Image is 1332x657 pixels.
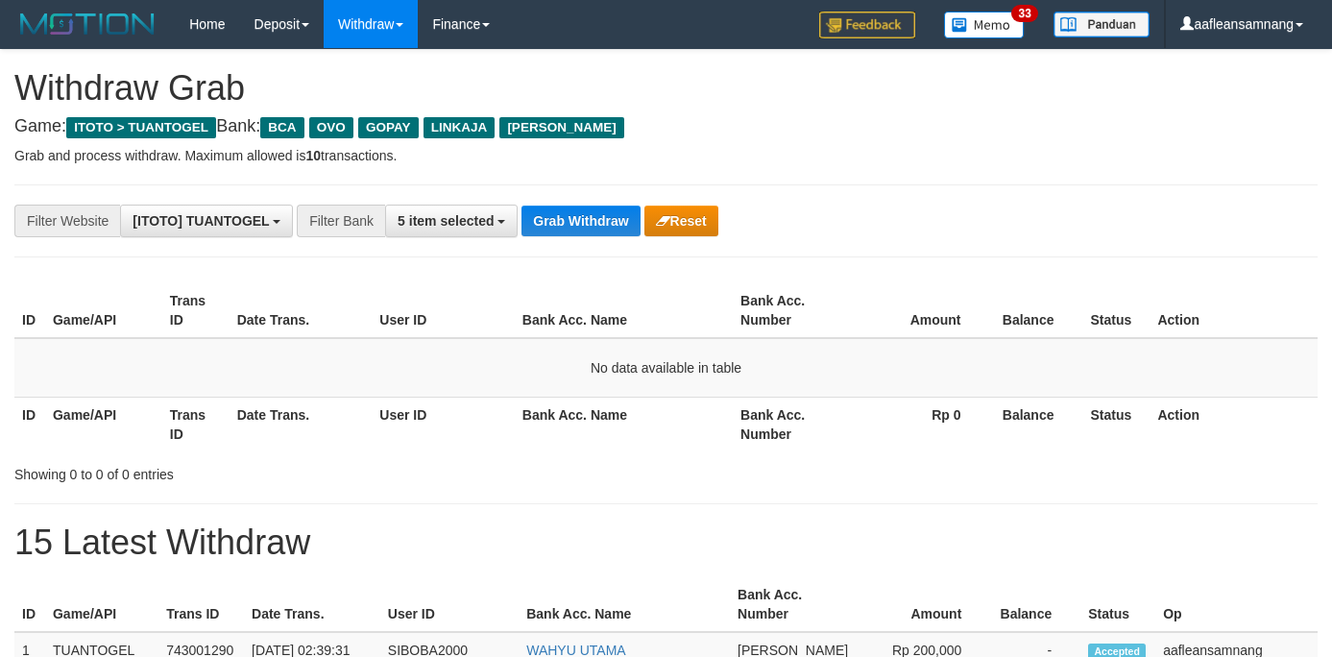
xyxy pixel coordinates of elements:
[133,213,269,229] span: [ITOTO] TUANTOGEL
[45,283,162,338] th: Game/API
[120,205,293,237] button: [ITOTO] TUANTOGEL
[158,577,244,632] th: Trans ID
[990,577,1080,632] th: Balance
[162,397,230,451] th: Trans ID
[1080,577,1155,632] th: Status
[944,12,1025,38] img: Button%20Memo.svg
[305,148,321,163] strong: 10
[372,283,515,338] th: User ID
[14,205,120,237] div: Filter Website
[162,283,230,338] th: Trans ID
[380,577,519,632] th: User ID
[730,577,856,632] th: Bank Acc. Number
[819,12,915,38] img: Feedback.jpg
[45,397,162,451] th: Game/API
[515,397,733,451] th: Bank Acc. Name
[1011,5,1037,22] span: 33
[244,577,380,632] th: Date Trans.
[1083,397,1150,451] th: Status
[14,577,45,632] th: ID
[230,283,373,338] th: Date Trans.
[1155,577,1318,632] th: Op
[14,457,541,484] div: Showing 0 to 0 of 0 entries
[850,397,990,451] th: Rp 0
[990,283,1083,338] th: Balance
[14,523,1318,562] h1: 15 Latest Withdraw
[14,10,160,38] img: MOTION_logo.png
[297,205,385,237] div: Filter Bank
[424,117,496,138] span: LINKAJA
[14,397,45,451] th: ID
[66,117,216,138] span: ITOTO > TUANTOGEL
[733,397,850,451] th: Bank Acc. Number
[230,397,373,451] th: Date Trans.
[856,577,990,632] th: Amount
[733,283,850,338] th: Bank Acc. Number
[358,117,419,138] span: GOPAY
[398,213,494,229] span: 5 item selected
[260,117,303,138] span: BCA
[372,397,515,451] th: User ID
[521,206,640,236] button: Grab Withdraw
[1150,283,1318,338] th: Action
[14,69,1318,108] h1: Withdraw Grab
[519,577,730,632] th: Bank Acc. Name
[14,146,1318,165] p: Grab and process withdraw. Maximum allowed is transactions.
[850,283,990,338] th: Amount
[309,117,353,138] span: OVO
[1150,397,1318,451] th: Action
[14,283,45,338] th: ID
[515,283,733,338] th: Bank Acc. Name
[990,397,1083,451] th: Balance
[1053,12,1150,37] img: panduan.png
[644,206,718,236] button: Reset
[499,117,623,138] span: [PERSON_NAME]
[1083,283,1150,338] th: Status
[14,117,1318,136] h4: Game: Bank:
[14,338,1318,398] td: No data available in table
[385,205,518,237] button: 5 item selected
[45,577,158,632] th: Game/API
